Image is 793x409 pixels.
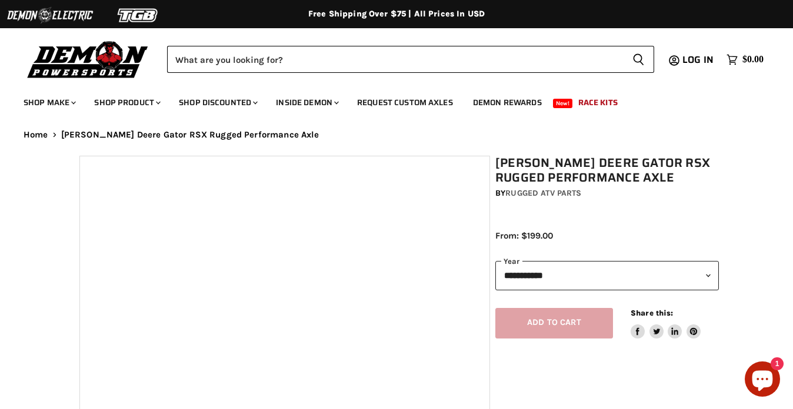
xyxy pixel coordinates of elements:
button: Search [623,46,654,73]
a: Log in [677,55,721,65]
a: Home [24,130,48,140]
a: Shop Discounted [170,90,265,115]
a: Shop Product [85,90,168,115]
span: From: $199.00 [495,230,553,241]
img: Demon Electric Logo 2 [6,4,94,26]
a: Demon Rewards [464,90,551,115]
span: New! [553,99,573,108]
h1: [PERSON_NAME] Deere Gator RSX Rugged Performance Axle [495,156,719,185]
div: by [495,187,719,200]
span: Share this: [631,309,673,317]
a: Race Kits [569,90,627,115]
span: Log in [682,52,714,67]
span: $0.00 [742,54,764,65]
select: year [495,261,719,290]
input: Search [167,46,623,73]
img: TGB Logo 2 [94,4,182,26]
a: Rugged ATV Parts [505,188,581,198]
a: Shop Make [15,90,83,115]
form: Product [167,46,654,73]
ul: Main menu [15,86,761,115]
a: Inside Demon [267,90,346,115]
inbox-online-store-chat: Shopify online store chat [741,361,784,400]
aside: Share this: [631,308,701,339]
span: [PERSON_NAME] Deere Gator RSX Rugged Performance Axle [61,130,319,140]
a: $0.00 [721,51,769,68]
a: Request Custom Axles [348,90,462,115]
img: Demon Powersports [24,38,152,80]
